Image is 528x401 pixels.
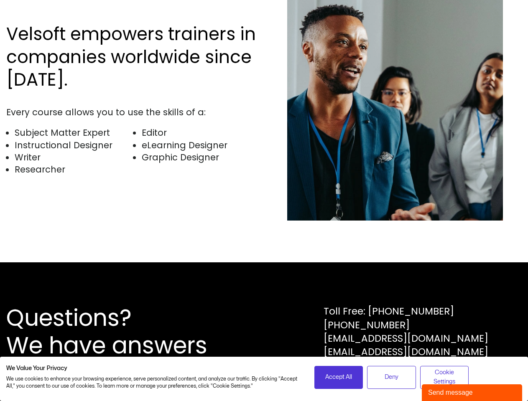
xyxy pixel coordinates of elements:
[6,365,302,372] h2: We Value Your Privacy
[420,366,469,389] button: Adjust cookie preferences
[426,368,464,387] span: Cookie Settings
[324,305,488,358] div: Toll Free: [PHONE_NUMBER] [PHONE_NUMBER] [EMAIL_ADDRESS][DOMAIN_NAME] [EMAIL_ADDRESS][DOMAIN_NAME]
[6,23,260,91] h2: Velsoft empowers trainers in companies worldwide since [DATE].
[15,127,133,139] li: Subject Matter Expert
[367,366,416,389] button: Deny all cookies
[15,139,133,151] li: Instructional Designer
[15,163,133,175] li: Researcher
[325,373,352,382] span: Accept All
[142,151,260,163] li: Graphic Designer
[422,383,524,401] iframe: chat widget
[314,366,363,389] button: Accept all cookies
[15,151,133,163] li: Writer
[142,127,260,139] li: Editor
[6,304,237,359] h2: Questions? We have answers
[142,139,260,151] li: eLearning Designer
[385,373,398,382] span: Deny
[6,376,302,390] p: We use cookies to enhance your browsing experience, serve personalized content, and analyze our t...
[6,106,260,118] div: Every course allows you to use the skills of a:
